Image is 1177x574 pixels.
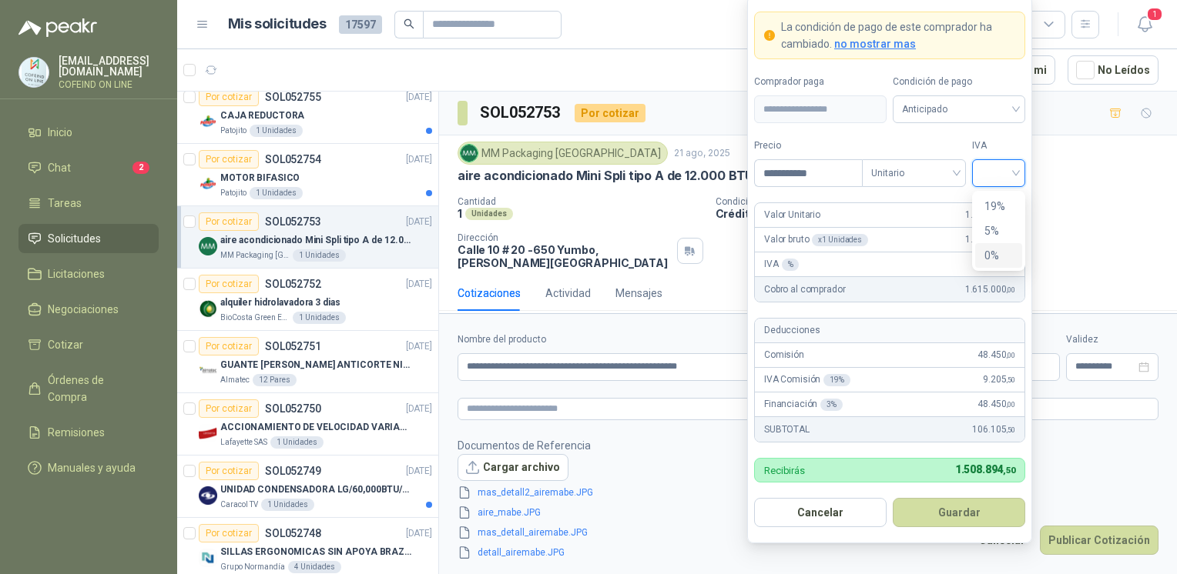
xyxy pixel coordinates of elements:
[48,336,83,353] span: Cotizar
[48,230,101,247] span: Solicitudes
[18,259,159,289] a: Licitaciones
[270,436,324,449] div: 1 Unidades
[220,420,412,435] p: ACCIONAMIENTO DE VELOCIDAD VARIABLE
[893,498,1025,527] button: Guardar
[220,312,290,324] p: BioCosta Green Energy S.A.S
[177,269,438,331] a: Por cotizarSOL052752[DATE] Company Logoalquiler hidrolavadora 3 diasBioCosta Green Energy S.A.S1 ...
[871,162,957,185] span: Unitario
[1040,526,1159,555] button: Publicar Cotización
[1068,55,1159,85] button: No Leídos
[975,219,1022,243] div: 5%
[220,295,340,310] p: alquiler hidrolavadora 3 dias
[48,159,71,176] span: Chat
[199,150,259,169] div: Por cotizar
[965,282,1015,297] span: 1.615.000
[228,13,327,35] h1: Mis solicitudes
[177,82,438,144] a: Por cotizarSOL052755[DATE] Company LogoCAJA REDUCTORAPatojito1 Unidades
[220,436,267,449] p: Lafayette SAS
[199,212,259,231] div: Por cotizar
[177,144,438,206] a: Por cotizarSOL052754[DATE] Company LogoMOTOR BIFASICOPatojito1 Unidades
[220,374,250,386] p: Almatec
[406,215,432,229] p: [DATE]
[220,482,412,497] p: UNIDAD CONDENSADORA LG/60,000BTU/220V/R410A: I
[972,422,1015,437] span: 106.105
[1146,7,1163,22] span: 1
[59,55,159,77] p: [EMAIL_ADDRESS][DOMAIN_NAME]
[177,456,438,518] a: Por cotizarSOL052749[DATE] Company LogoUNIDAD CONDENSADORA LG/60,000BTU/220V/R410A: ICaracol TV1 ...
[48,265,105,282] span: Licitaciones
[59,80,159,89] p: COFEIND ON LINE
[199,299,217,318] img: Company Logo
[1006,285,1015,294] span: ,00
[199,424,217,442] img: Company Logo
[977,348,1015,362] span: 48.450
[265,466,321,476] p: SOL052749
[48,124,72,141] span: Inicio
[406,339,432,354] p: [DATE]
[250,125,303,137] div: 1 Unidades
[48,424,105,441] span: Remisiones
[458,454,568,482] button: Cargar archivo
[764,323,820,338] p: Deducciones
[764,422,810,437] p: SUBTOTAL
[465,208,513,220] div: Unidades
[199,88,259,106] div: Por cotizar
[764,348,804,362] p: Comisión
[984,247,1013,264] div: 0%
[220,561,285,573] p: Grupo Normandía
[458,285,521,302] div: Cotizaciones
[955,463,1015,476] span: 1.508.894
[782,259,800,271] div: %
[781,18,1015,52] p: La condición de pago de este comprador ha cambiado.
[977,397,1015,412] span: 48.450
[177,393,438,456] a: Por cotizarSOL052750[DATE] Company LogoACCIONAMIENTO DE VELOCIDAD VARIABLELafayette SAS1 Unidades
[458,142,668,165] div: MM Packaging [GEOGRAPHIC_DATA]
[615,285,662,302] div: Mensajes
[1066,332,1159,347] label: Validez
[339,15,382,34] span: 17597
[199,362,217,380] img: Company Logo
[975,243,1022,268] div: 0%
[461,145,478,162] img: Company Logo
[984,198,1013,215] div: 19%
[764,372,850,387] p: IVA Comisión
[265,279,321,289] p: SOL052752
[199,462,259,480] div: Por cotizar
[18,418,159,447] a: Remisiones
[764,466,805,476] p: Recibirás
[902,98,1016,121] span: Anticipado
[820,399,843,411] div: 3 %
[754,75,887,89] label: Comprador paga
[406,464,432,479] p: [DATE]
[48,459,136,476] span: Manuales y ayuda
[18,330,159,359] a: Cotizar
[471,506,599,520] a: aire_mabe.JPG
[261,499,314,511] div: 1 Unidades
[220,499,258,511] p: Caracol TV
[18,153,159,182] a: Chat2
[764,30,775,41] span: exclamation-circle
[18,453,159,482] a: Manuales y ayuda
[823,374,850,386] div: 19 %
[764,232,868,247] p: Valor bruto
[177,331,438,393] a: Por cotizarSOL052751[DATE] Company LogoGUANTE [PERSON_NAME] ANTICORTE NIV 5 TALLA LAlmatec12 Pares
[220,249,290,262] p: MM Packaging [GEOGRAPHIC_DATA]
[812,234,868,246] div: x 1 Unidades
[293,249,346,262] div: 1 Unidades
[471,486,599,500] a: mas_detall2_airemabe.JPG
[199,549,217,567] img: Company Logo
[764,282,845,297] p: Cobro al comprador
[265,341,321,352] p: SOL052751
[18,224,159,253] a: Solicitudes
[220,233,412,248] p: aire acondicionado Mini Spli tipo A de 12.000 BTU.
[764,257,799,272] p: IVA
[18,118,159,147] a: Inicio
[199,524,259,542] div: Por cotizar
[471,526,599,540] a: mas_detall_airemabe.JPG
[1006,351,1015,359] span: ,00
[893,75,1025,89] label: Condición de pago
[132,162,149,174] span: 2
[716,196,1172,207] p: Condición de pago
[406,90,432,105] p: [DATE]
[199,275,259,293] div: Por cotizar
